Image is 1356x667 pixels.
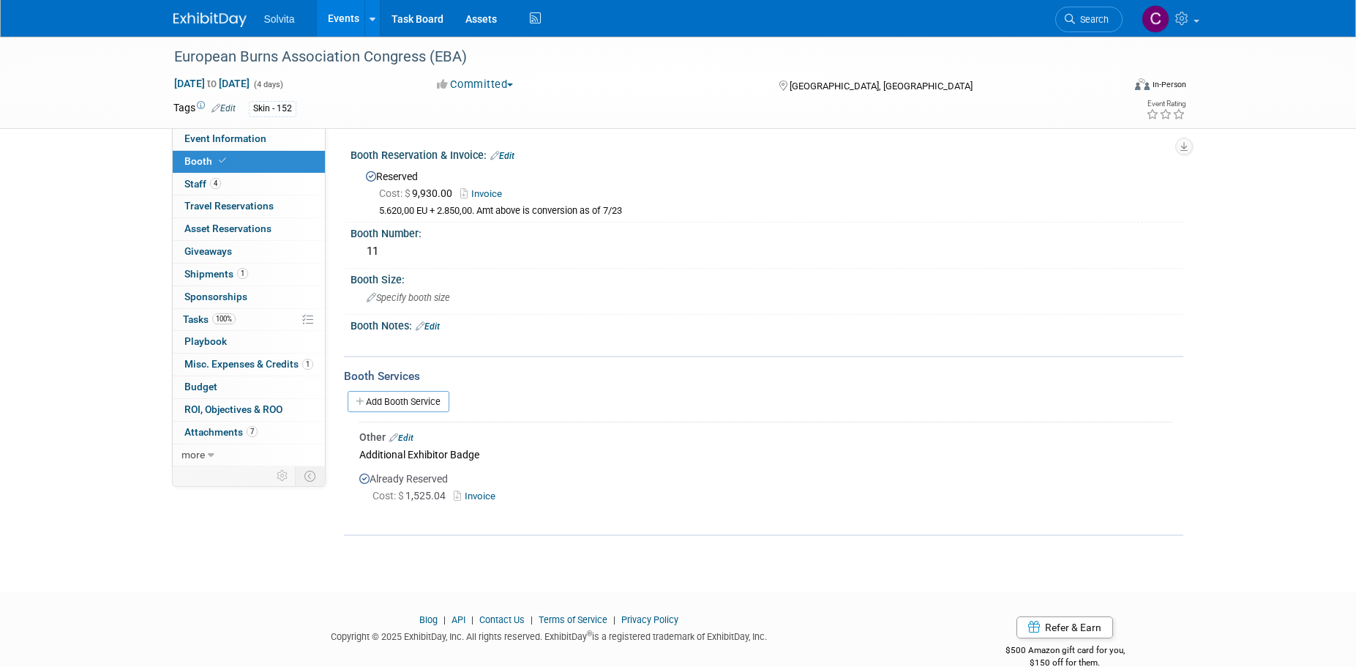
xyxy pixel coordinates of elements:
[419,614,438,625] a: Blog
[173,264,325,286] a: Shipments1
[184,200,274,212] span: Travel Reservations
[247,426,258,437] span: 7
[184,335,227,347] span: Playbook
[302,359,313,370] span: 1
[351,223,1183,241] div: Booth Number:
[173,195,325,217] a: Travel Reservations
[359,464,1172,517] div: Already Reserved
[184,291,247,302] span: Sponsorships
[184,245,232,257] span: Giveaways
[379,187,412,199] span: Cost: $
[173,100,236,117] td: Tags
[610,614,619,625] span: |
[173,151,325,173] a: Booth
[367,292,450,303] span: Specify booth size
[184,155,229,167] span: Booth
[539,614,607,625] a: Terms of Service
[173,12,247,27] img: ExhibitDay
[344,368,1183,384] div: Booth Services
[173,218,325,240] a: Asset Reservations
[237,268,248,279] span: 1
[212,313,236,324] span: 100%
[479,614,525,625] a: Contact Us
[621,614,678,625] a: Privacy Policy
[1142,5,1169,33] img: Cindy Miller
[211,103,236,113] a: Edit
[379,187,458,199] span: 9,930.00
[379,205,1172,217] div: 5.620,00 EU + 2.850,00. Amt above is conversion as of 7/23
[173,128,325,150] a: Event Information
[184,358,313,370] span: Misc. Expenses & Credits
[252,80,283,89] span: (4 days)
[184,133,266,144] span: Event Information
[173,309,325,331] a: Tasks100%
[181,449,205,461] span: more
[1146,100,1185,108] div: Event Rating
[173,627,926,644] div: Copyright © 2025 ExhibitDay, Inc. All rights reserved. ExhibitDay is a registered trademark of Ex...
[173,444,325,466] a: more
[184,403,282,415] span: ROI, Objectives & ROO
[527,614,536,625] span: |
[416,321,440,332] a: Edit
[184,268,248,280] span: Shipments
[351,315,1183,334] div: Booth Notes:
[184,381,217,392] span: Budget
[468,614,477,625] span: |
[348,391,449,412] a: Add Booth Service
[173,77,250,90] span: [DATE] [DATE]
[184,223,271,234] span: Asset Reservations
[1036,76,1187,98] div: Event Format
[173,174,325,195] a: Staff4
[173,354,325,376] a: Misc. Expenses & Credits1
[362,165,1172,217] div: Reserved
[183,313,236,325] span: Tasks
[454,491,501,502] a: Invoice
[372,490,452,502] span: 1,525.04
[270,466,296,485] td: Personalize Event Tab Strip
[173,422,325,444] a: Attachments7
[372,490,405,502] span: Cost: $
[249,101,296,116] div: Skin - 152
[169,44,1101,70] div: European Burns Association Congress (EBA)
[264,13,295,25] span: Solvita
[184,178,221,190] span: Staff
[173,286,325,308] a: Sponsorships
[184,426,258,438] span: Attachments
[452,614,465,625] a: API
[219,157,226,165] i: Booth reservation complete
[1016,616,1113,638] a: Refer & Earn
[432,77,519,92] button: Committed
[173,376,325,398] a: Budget
[205,78,219,89] span: to
[295,466,325,485] td: Toggle Event Tabs
[1152,79,1186,90] div: In-Person
[790,81,973,92] span: [GEOGRAPHIC_DATA], [GEOGRAPHIC_DATA]
[1135,78,1150,90] img: Format-Inperson.png
[359,444,1172,464] div: Additional Exhibitor Badge
[587,630,592,638] sup: ®
[173,399,325,421] a: ROI, Objectives & ROO
[351,144,1183,163] div: Booth Reservation & Invoice:
[351,269,1183,287] div: Booth Size:
[440,614,449,625] span: |
[490,151,514,161] a: Edit
[173,331,325,353] a: Playbook
[173,241,325,263] a: Giveaways
[1055,7,1123,32] a: Search
[460,188,509,199] a: Invoice
[1075,14,1109,25] span: Search
[389,433,413,443] a: Edit
[362,240,1172,263] div: 11
[359,430,1172,444] div: Other
[210,178,221,189] span: 4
